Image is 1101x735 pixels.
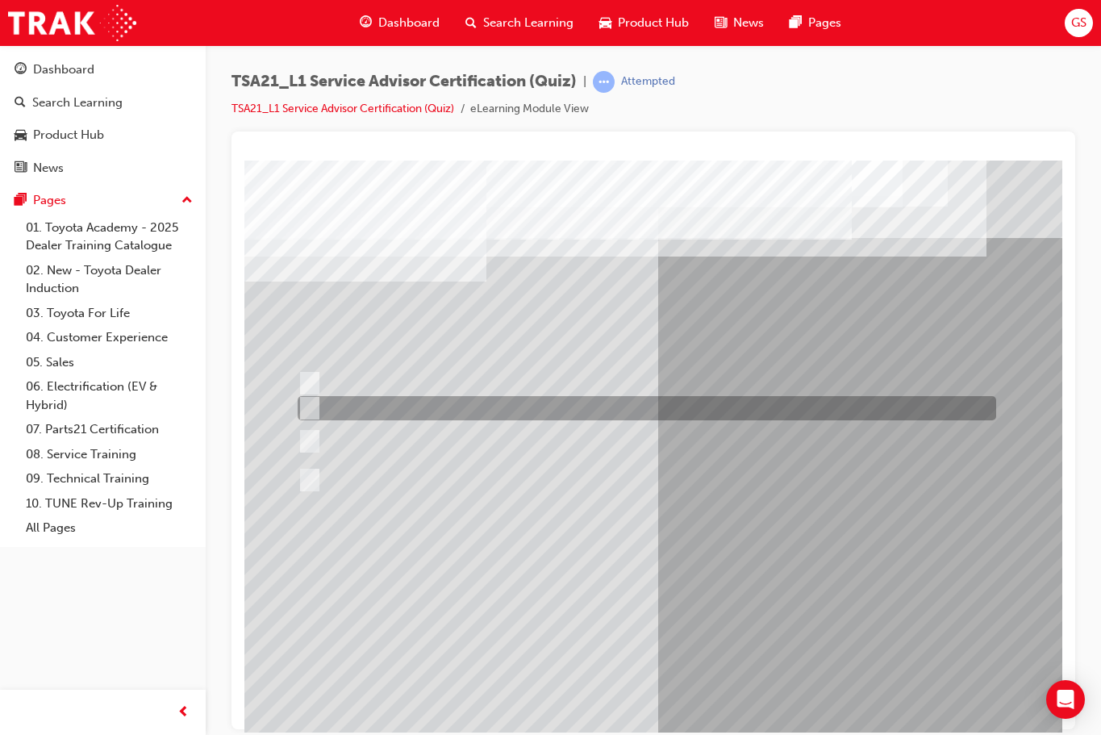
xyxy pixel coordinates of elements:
[19,374,199,417] a: 06. Electrification (EV & Hybrid)
[360,13,372,33] span: guage-icon
[790,13,802,33] span: pages-icon
[483,14,573,32] span: Search Learning
[15,194,27,208] span: pages-icon
[6,186,199,215] button: Pages
[6,153,199,183] a: News
[8,5,136,41] img: Trak
[15,96,26,111] span: search-icon
[470,100,589,119] li: eLearning Module View
[19,350,199,375] a: 05. Sales
[19,466,199,491] a: 09. Technical Training
[33,159,64,177] div: News
[733,14,764,32] span: News
[15,161,27,176] span: news-icon
[19,491,199,516] a: 10. TUNE Rev-Up Training
[6,55,199,85] a: Dashboard
[19,215,199,258] a: 01. Toyota Academy - 2025 Dealer Training Catalogue
[33,61,94,79] div: Dashboard
[15,63,27,77] span: guage-icon
[586,6,702,40] a: car-iconProduct Hub
[599,13,611,33] span: car-icon
[378,14,440,32] span: Dashboard
[6,88,199,118] a: Search Learning
[32,94,123,112] div: Search Learning
[618,14,689,32] span: Product Hub
[33,191,66,210] div: Pages
[621,74,675,90] div: Attempted
[19,442,199,467] a: 08. Service Training
[347,6,452,40] a: guage-iconDashboard
[6,52,199,186] button: DashboardSearch LearningProduct HubNews
[15,128,27,143] span: car-icon
[808,14,841,32] span: Pages
[715,13,727,33] span: news-icon
[181,190,193,211] span: up-icon
[177,703,190,723] span: prev-icon
[19,325,199,350] a: 04. Customer Experience
[1046,680,1085,719] div: Open Intercom Messenger
[593,71,615,93] span: learningRecordVerb_ATTEMPT-icon
[777,6,854,40] a: pages-iconPages
[231,102,454,115] a: TSA21_L1 Service Advisor Certification (Quiz)
[6,120,199,150] a: Product Hub
[452,6,586,40] a: search-iconSearch Learning
[1065,9,1093,37] button: GS
[465,13,477,33] span: search-icon
[583,73,586,91] span: |
[702,6,777,40] a: news-iconNews
[1071,14,1086,32] span: GS
[19,301,199,326] a: 03. Toyota For Life
[33,126,104,144] div: Product Hub
[19,417,199,442] a: 07. Parts21 Certification
[19,516,199,541] a: All Pages
[231,73,577,91] span: TSA21_L1 Service Advisor Certification (Quiz)
[19,258,199,301] a: 02. New - Toyota Dealer Induction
